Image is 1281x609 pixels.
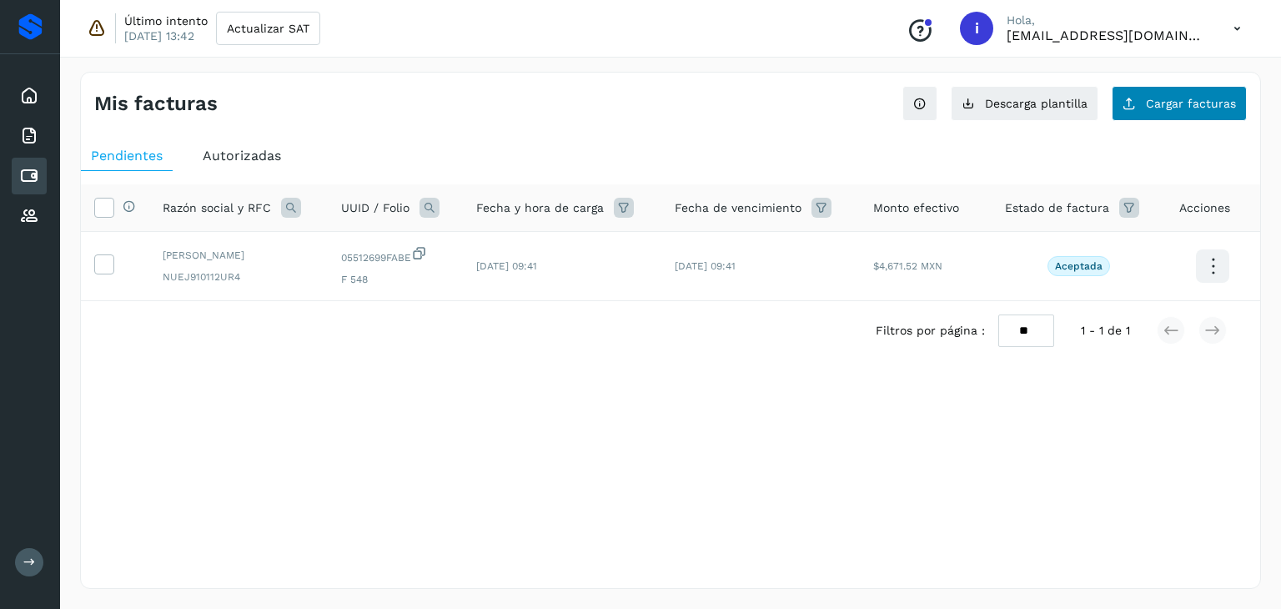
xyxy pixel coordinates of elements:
[1005,199,1109,217] span: Estado de factura
[227,23,309,34] span: Actualizar SAT
[1007,13,1207,28] p: Hola,
[163,199,271,217] span: Razón social y RFC
[985,98,1088,109] span: Descarga plantilla
[873,260,942,272] span: $4,671.52 MXN
[91,148,163,164] span: Pendientes
[675,199,801,217] span: Fecha de vencimiento
[163,248,314,263] span: [PERSON_NAME]
[12,118,47,154] div: Facturas
[341,199,409,217] span: UUID / Folio
[675,260,736,272] span: [DATE] 09:41
[94,92,218,116] h4: Mis facturas
[216,12,320,45] button: Actualizar SAT
[1007,28,1207,43] p: idelarosa@viako.com.mx
[876,322,985,340] span: Filtros por página :
[873,199,959,217] span: Monto efectivo
[341,272,450,287] span: F 548
[12,198,47,234] div: Proveedores
[476,199,604,217] span: Fecha y hora de carga
[951,86,1098,121] button: Descarga plantilla
[163,269,314,284] span: NUEJ910112UR4
[124,13,208,28] p: Último intento
[203,148,281,164] span: Autorizadas
[476,260,537,272] span: [DATE] 09:41
[1055,260,1103,272] p: Aceptada
[1179,199,1230,217] span: Acciones
[341,245,450,265] span: 05512699FABE
[124,28,194,43] p: [DATE] 13:42
[12,78,47,114] div: Inicio
[1112,86,1247,121] button: Cargar facturas
[1081,322,1130,340] span: 1 - 1 de 1
[12,158,47,194] div: Cuentas por pagar
[1146,98,1236,109] span: Cargar facturas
